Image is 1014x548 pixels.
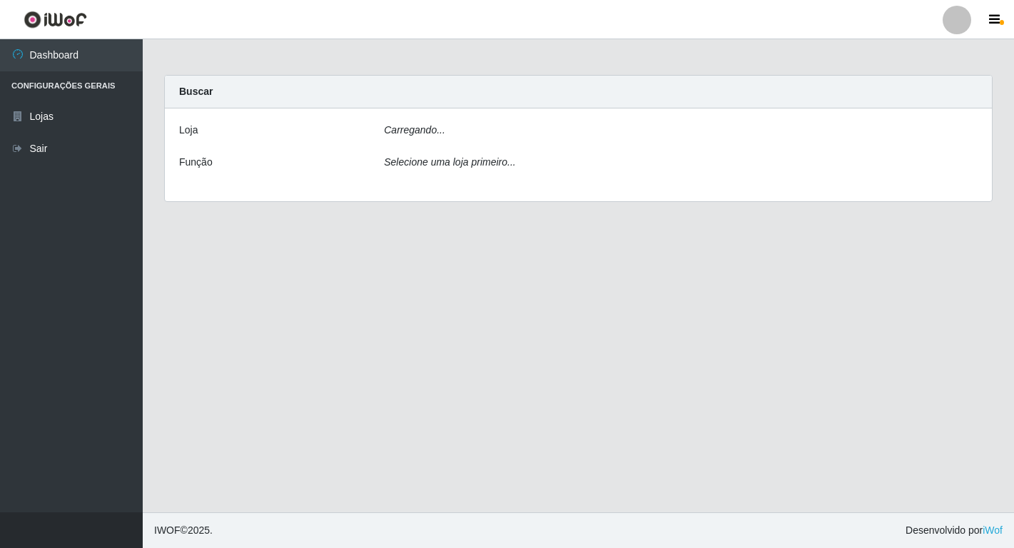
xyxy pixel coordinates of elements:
[983,524,1003,536] a: iWof
[24,11,87,29] img: CoreUI Logo
[384,124,445,136] i: Carregando...
[154,524,181,536] span: IWOF
[179,123,198,138] label: Loja
[179,86,213,97] strong: Buscar
[179,155,213,170] label: Função
[154,523,213,538] span: © 2025 .
[384,156,515,168] i: Selecione uma loja primeiro...
[906,523,1003,538] span: Desenvolvido por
